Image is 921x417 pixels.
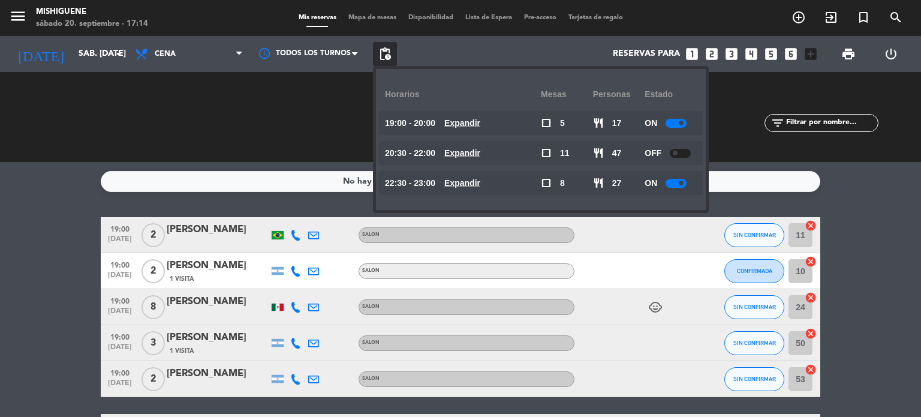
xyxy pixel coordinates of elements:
[9,7,27,29] button: menu
[105,235,135,249] span: [DATE]
[36,18,148,30] div: sábado 20. septiembre - 17:14
[170,274,194,284] span: 1 Visita
[645,78,697,111] div: Estado
[824,10,838,25] i: exit_to_app
[560,116,565,130] span: 5
[648,300,663,314] i: child_care
[36,6,148,18] div: Mishiguene
[459,14,518,21] span: Lista de Espera
[737,268,772,274] span: CONFIRMADA
[856,10,871,25] i: turned_in_not
[684,46,700,62] i: looks_one
[167,330,269,346] div: [PERSON_NAME]
[562,14,629,21] span: Tarjetas de regalo
[362,268,380,273] span: SALON
[724,46,739,62] i: looks_3
[105,365,135,379] span: 19:00
[645,146,661,160] span: OFF
[362,232,380,237] span: SALON
[105,271,135,285] span: [DATE]
[724,223,784,247] button: SIN CONFIRMAR
[560,146,570,160] span: 11
[593,178,604,188] span: restaurant
[593,148,604,158] span: restaurant
[770,116,785,130] i: filter_list
[541,148,552,158] span: check_box_outline_blank
[343,175,579,188] div: No hay notas para este servicio. Haz clic para agregar una
[362,340,380,345] span: SALON
[293,14,342,21] span: Mis reservas
[724,331,784,355] button: SIN CONFIRMAR
[733,304,776,310] span: SIN CONFIRMAR
[884,47,898,61] i: power_settings_new
[733,340,776,346] span: SIN CONFIRMAR
[9,7,27,25] i: menu
[342,14,402,21] span: Mapa de mesas
[841,47,856,61] span: print
[613,49,680,59] span: Reservas para
[805,292,817,304] i: cancel
[385,116,435,130] span: 19:00 - 20:00
[724,367,784,391] button: SIN CONFIRMAR
[803,46,818,62] i: add_box
[518,14,562,21] span: Pre-acceso
[385,78,541,111] div: Horarios
[744,46,759,62] i: looks_4
[105,329,135,343] span: 19:00
[444,148,480,158] u: Expandir
[733,376,776,382] span: SIN CONFIRMAR
[142,259,165,283] span: 2
[612,116,622,130] span: 17
[444,178,480,188] u: Expandir
[167,222,269,238] div: [PERSON_NAME]
[385,146,435,160] span: 20:30 - 22:00
[444,118,480,128] u: Expandir
[105,293,135,307] span: 19:00
[385,176,435,190] span: 22:30 - 23:00
[142,331,165,355] span: 3
[869,36,912,72] div: LOG OUT
[142,295,165,319] span: 8
[112,47,126,61] i: arrow_drop_down
[889,10,903,25] i: search
[733,232,776,238] span: SIN CONFIRMAR
[167,294,269,310] div: [PERSON_NAME]
[805,328,817,340] i: cancel
[612,176,622,190] span: 27
[155,50,176,58] span: Cena
[645,116,657,130] span: ON
[785,116,878,130] input: Filtrar por nombre...
[167,258,269,274] div: [PERSON_NAME]
[105,379,135,393] span: [DATE]
[362,304,380,309] span: SALON
[9,41,73,67] i: [DATE]
[612,146,622,160] span: 47
[541,78,593,111] div: Mesas
[805,220,817,232] i: cancel
[402,14,459,21] span: Disponibilidad
[560,176,565,190] span: 8
[805,256,817,268] i: cancel
[805,364,817,376] i: cancel
[593,118,604,128] span: restaurant
[167,366,269,382] div: [PERSON_NAME]
[105,343,135,357] span: [DATE]
[593,78,645,111] div: personas
[170,346,194,356] span: 1 Visita
[791,10,806,25] i: add_circle_outline
[645,176,657,190] span: ON
[362,376,380,381] span: SALON
[763,46,779,62] i: looks_5
[142,223,165,247] span: 2
[541,178,552,188] span: check_box_outline_blank
[142,367,165,391] span: 2
[724,259,784,283] button: CONFIRMADA
[378,47,392,61] span: pending_actions
[105,257,135,271] span: 19:00
[724,295,784,319] button: SIN CONFIRMAR
[783,46,799,62] i: looks_6
[704,46,720,62] i: looks_two
[541,118,552,128] span: check_box_outline_blank
[105,307,135,321] span: [DATE]
[105,221,135,235] span: 19:00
